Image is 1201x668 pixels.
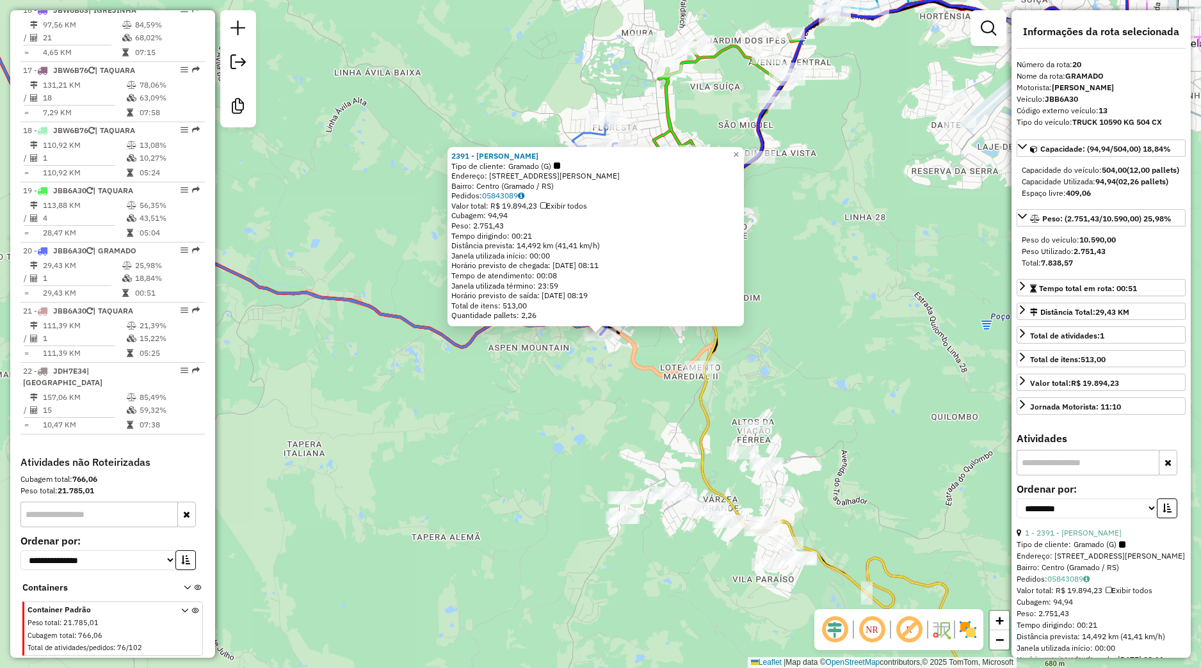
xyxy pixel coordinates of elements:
button: Ordem crescente [175,550,196,570]
td: 157,06 KM [42,391,126,404]
div: Número da rota: [1017,59,1186,70]
span: 76/102 [117,643,142,652]
span: | GRAMADO [93,246,136,255]
i: Observações [518,192,524,200]
span: JBW6B76 [53,125,88,135]
div: Map data © contributors,© 2025 TomTom, Microsoft [748,657,1017,668]
td: 05:24 [139,166,200,179]
div: Valor total: R$ 19.894,23 [1017,585,1186,596]
strong: 504,00 [1102,165,1127,175]
strong: 766,06 [72,474,97,484]
label: Ordenar por: [1017,481,1186,497]
td: 25,98% [134,259,199,272]
td: 29,43 KM [42,287,122,299]
span: 21 - [23,306,133,315]
strong: JBB6A30 [1045,94,1078,104]
td: 13,08% [139,139,200,152]
a: 05843089 [1047,574,1090,584]
span: Gramado (G) [508,161,560,171]
div: Atividade não roteirizada - MERCADO E ACOUGUE GA [752,558,784,571]
i: Tempo total em rota [127,109,133,116]
em: Opções [181,306,188,314]
div: Veículo: [1017,93,1186,105]
span: : [60,618,61,627]
td: 7,29 KM [42,106,126,119]
td: 84,59% [134,19,199,31]
td: / [23,404,29,417]
em: Opções [181,186,188,194]
a: 1 - 2391 - [PERSON_NAME] [1025,528,1122,537]
a: Exportar sessão [225,49,251,78]
i: Distância Total [30,21,38,29]
td: 05:04 [139,227,200,239]
i: % de utilização do peso [122,21,132,29]
span: JBB6A30 [53,306,86,315]
em: Rota exportada [192,186,200,194]
span: Total de atividades/pedidos [28,643,113,652]
a: Zoom in [990,611,1009,630]
span: 22 - [23,366,102,387]
strong: (02,26 pallets) [1116,177,1168,186]
i: Distância Total [30,262,38,269]
a: Exibir filtros [976,15,1001,41]
i: % de utilização da cubagem [122,274,132,282]
div: Pedidos: [451,191,740,201]
a: 2391 - [PERSON_NAME] [451,151,538,161]
div: Horário previsto de chegada: [DATE] 08:11 [1017,654,1186,665]
td: 1 [42,152,126,164]
td: 15 [42,404,126,417]
span: Tempo total em rota: 00:51 [1039,283,1137,293]
span: 16 - [23,5,136,15]
span: 18 - [23,125,135,135]
td: / [23,31,29,44]
a: Total de atividades:1 [1017,326,1186,344]
i: Veículo já utilizado nesta sessão [86,247,93,255]
td: 110,92 KM [42,166,126,179]
em: Opções [181,246,188,254]
a: Leaflet [751,658,782,667]
div: Atividade não roteirizada - VIP SUPERMERCADO LTD [713,515,745,528]
span: − [995,632,1004,648]
td: / [23,272,29,285]
i: % de utilização do peso [127,141,136,149]
strong: 21.785,01 [58,486,94,495]
a: Tempo total em rota: 00:51 [1017,279,1186,296]
a: Nova sessão e pesquisa [225,15,251,44]
div: Total de itens: 513,00 [451,301,740,311]
div: Atividade não roteirizada - MERCADO GENIAL [752,51,784,64]
td: = [23,418,29,431]
td: 1 [42,332,126,345]
td: / [23,332,29,345]
td: 78,06% [139,79,200,91]
h4: Informações da rota selecionada [1017,26,1186,38]
i: Distância Total [30,394,38,401]
div: Total de itens: [1030,354,1106,365]
span: | TAQUARA [93,306,133,315]
div: Atividade não roteirizada - GUINCHOS WALLENTINI [744,523,776,536]
div: Código externo veículo: [1017,105,1186,116]
a: 05843089 [482,191,524,200]
a: Jornada Motorista: 11:10 [1017,397,1186,415]
img: Exibir/Ocultar setores [958,619,978,640]
div: Motorista: [1017,82,1186,93]
a: Close popup [729,147,744,163]
strong: [PERSON_NAME] [1052,83,1114,92]
div: Atividade não roteirizada - MERCADO PONTO CERTO [609,122,641,134]
i: Observações [1083,575,1090,583]
td: 4,65 KM [42,46,122,59]
div: Horário previsto de saída: [DATE] 08:19 [451,290,740,301]
em: Opções [181,367,188,374]
i: Total de Atividades [30,154,38,162]
div: Cubagem: 94,94 [451,211,740,221]
div: Tempo dirigindo: 00:21 [1017,619,1186,631]
td: = [23,227,29,239]
strong: TRUCK 10590 KG 504 CX [1072,117,1162,127]
span: 17 - [23,65,135,75]
td: 05:25 [139,347,200,360]
span: JBW6B76 [53,65,88,75]
i: Veículo já utilizado nesta sessão [86,187,93,195]
span: 766,06 [78,631,102,640]
div: Atividade não roteirizada - POSTO PORTICO LTDA [748,516,780,529]
td: 4 [42,212,126,225]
